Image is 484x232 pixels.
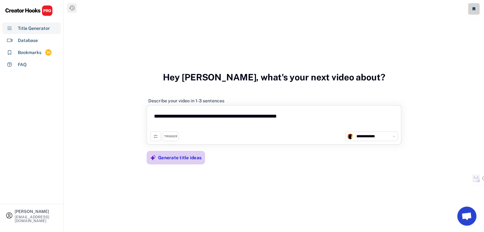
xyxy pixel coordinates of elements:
[18,37,38,44] div: Database
[18,49,41,56] div: Bookmarks
[15,215,58,223] div: [EMAIL_ADDRESS][DOMAIN_NAME]
[164,134,177,139] div: TRIGGER
[163,65,385,89] h3: Hey [PERSON_NAME], what's your next video about?
[158,155,201,160] div: Generate title ideas
[148,98,224,104] div: Describe your video in 1-3 sentences
[18,61,27,68] div: FAQ
[347,133,353,139] img: channels4_profile.jpg
[457,207,476,226] a: Open chat
[18,25,50,32] div: Title Generator
[5,5,53,16] img: CHPRO%20Logo.svg
[45,50,52,55] div: 36
[15,209,58,214] div: [PERSON_NAME]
